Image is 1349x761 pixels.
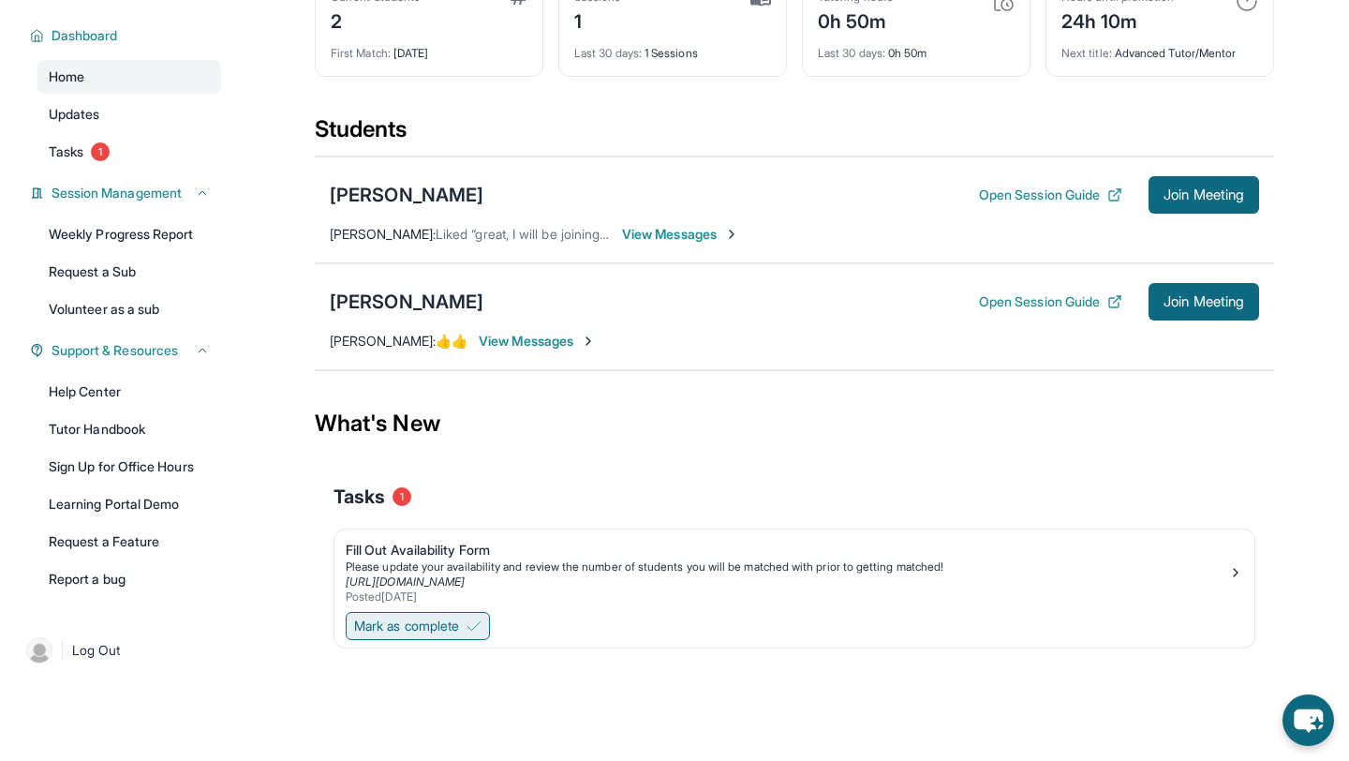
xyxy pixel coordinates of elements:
[346,574,465,589] a: [URL][DOMAIN_NAME]
[49,67,84,86] span: Home
[49,142,83,161] span: Tasks
[436,226,819,242] span: Liked “great, I will be joining the meeting in the next 30 minutes.”
[330,289,483,315] div: [PERSON_NAME]
[37,412,221,446] a: Tutor Handbook
[37,487,221,521] a: Learning Portal Demo
[979,292,1122,311] button: Open Session Guide
[393,487,411,506] span: 1
[1149,283,1259,321] button: Join Meeting
[19,630,221,671] a: |Log Out
[44,26,210,45] button: Dashboard
[331,5,420,35] div: 2
[354,617,459,635] span: Mark as complete
[72,641,121,660] span: Log Out
[581,334,596,349] img: Chevron-Right
[60,639,65,662] span: |
[346,541,1228,560] div: Fill Out Availability Form
[49,105,100,124] span: Updates
[818,5,893,35] div: 0h 50m
[52,26,118,45] span: Dashboard
[346,612,490,640] button: Mark as complete
[330,226,436,242] span: [PERSON_NAME] :
[331,46,391,60] span: First Match :
[818,46,885,60] span: Last 30 days :
[315,114,1274,156] div: Students
[574,46,642,60] span: Last 30 days :
[467,619,482,634] img: Mark as complete
[1282,694,1334,746] button: chat-button
[37,450,221,484] a: Sign Up for Office Hours
[622,225,739,244] span: View Messages
[52,341,178,360] span: Support & Resources
[37,292,221,326] a: Volunteer as a sub
[1061,46,1112,60] span: Next title :
[330,182,483,208] div: [PERSON_NAME]
[44,341,210,360] button: Support & Resources
[346,589,1228,604] div: Posted [DATE]
[37,375,221,409] a: Help Center
[574,5,621,35] div: 1
[979,186,1122,204] button: Open Session Guide
[331,35,527,61] div: [DATE]
[1149,176,1259,214] button: Join Meeting
[1164,296,1244,307] span: Join Meeting
[818,35,1015,61] div: 0h 50m
[37,562,221,596] a: Report a bug
[91,142,110,161] span: 1
[334,484,385,510] span: Tasks
[52,184,182,202] span: Session Management
[44,184,210,202] button: Session Management
[574,35,771,61] div: 1 Sessions
[37,60,221,94] a: Home
[1061,35,1258,61] div: Advanced Tutor/Mentor
[1164,189,1244,201] span: Join Meeting
[37,97,221,131] a: Updates
[724,227,739,242] img: Chevron-Right
[37,217,221,251] a: Weekly Progress Report
[1061,5,1174,35] div: 24h 10m
[436,333,467,349] span: 👍👍
[26,637,52,664] img: user-img
[37,135,221,169] a: Tasks1
[479,332,596,351] span: View Messages
[37,255,221,289] a: Request a Sub
[346,560,1228,574] div: Please update your availability and review the number of students you will be matched with prior ...
[37,525,221,559] a: Request a Feature
[315,382,1274,465] div: What's New
[330,333,436,349] span: [PERSON_NAME] :
[334,530,1254,608] a: Fill Out Availability FormPlease update your availability and review the number of students you w...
